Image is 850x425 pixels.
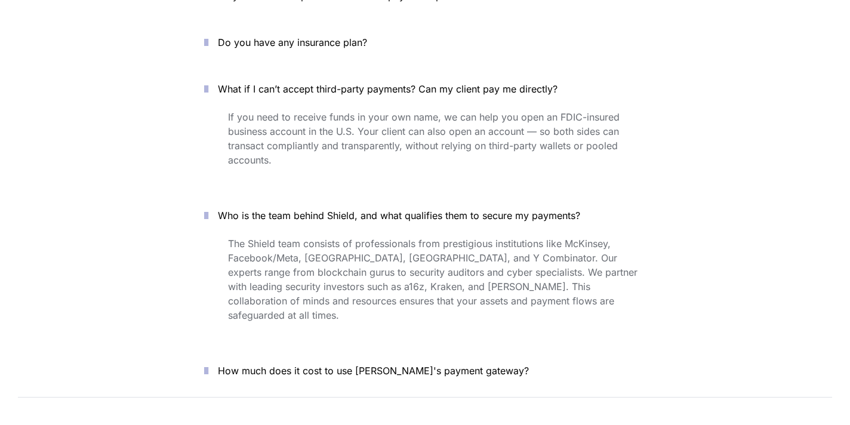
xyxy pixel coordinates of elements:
[186,352,664,389] button: How much does it cost to use [PERSON_NAME]'s payment gateway?
[228,111,623,166] span: If you need to receive funds in your own name, we can help you open an FDIC-insured business acco...
[228,238,640,321] span: The Shield team consists of professionals from prestigious institutions like McKinsey, Facebook/M...
[218,36,367,48] span: Do you have any insurance plan?
[186,234,664,343] div: Who is the team behind Shield, and what qualifies them to secure my payments?
[186,70,664,107] button: What if I can’t accept third-party payments? Can my client pay me directly?
[186,197,664,234] button: Who is the team behind Shield, and what qualifies them to secure my payments?
[186,24,664,61] button: Do you have any insurance plan?
[218,210,580,221] span: Who is the team behind Shield, and what qualifies them to secure my payments?
[186,107,664,187] div: What if I can’t accept third-party payments? Can my client pay me directly?
[218,83,558,95] span: What if I can’t accept third-party payments? Can my client pay me directly?
[218,365,529,377] span: How much does it cost to use [PERSON_NAME]'s payment gateway?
